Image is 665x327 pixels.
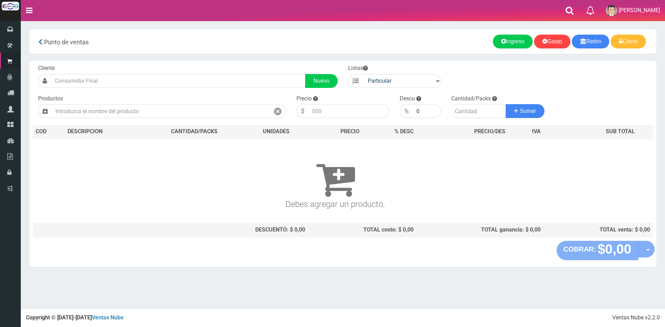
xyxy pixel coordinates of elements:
[296,104,309,118] div: $
[311,226,414,234] div: TOTAL costo: $ 0,00
[611,35,646,48] a: Cierre
[2,2,19,10] img: Logo grande
[413,104,441,118] input: 000
[597,242,631,256] strong: $0,00
[147,226,305,234] div: DESCUENTO: $ 0,00
[33,125,65,139] th: COD
[606,5,617,16] img: User Image
[451,104,506,118] input: Cantidad
[493,35,533,48] a: Ingreso
[619,7,660,13] span: [PERSON_NAME]
[564,245,596,253] strong: COBRAR:
[38,95,63,103] label: Productos
[52,104,270,118] input: Introduzca el nombre del producto
[606,128,635,136] span: SUB TOTAL
[400,104,413,118] div: %
[451,95,491,103] label: Cantidad/Packs
[400,95,415,103] label: Descu
[534,35,570,48] a: Gasto
[38,64,55,72] label: Cliente
[26,314,124,321] strong: Copyright © [DATE]-[DATE]
[419,226,541,234] div: TOTAL ganancia: $ 0,00
[520,108,536,114] span: Sumar
[144,125,245,139] th: CANTIDAD/PACKS
[78,128,103,135] span: CRIPCION
[557,241,639,260] button: COBRAR: $0,00
[394,128,414,135] span: % DESC
[546,226,650,234] div: TOTAL venta: $ 0,00
[296,95,312,103] label: Precio
[92,314,124,321] a: Ventas Nube
[474,128,505,135] span: PRECIO/DES
[340,128,360,136] span: PRECIO
[51,74,305,88] input: Consumidor Final
[245,125,308,139] th: UNIDADES
[309,104,389,118] input: 000
[348,64,368,72] label: Listas
[506,104,544,118] button: Sumar
[612,314,660,322] div: Ventas Nube v2.2.0
[305,74,338,88] a: Nuevo
[572,35,610,48] a: Retiro
[65,125,144,139] th: DES
[36,149,635,209] h3: Debes agregar un producto.
[532,128,541,135] span: IVA
[44,38,89,46] span: Punto de ventas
